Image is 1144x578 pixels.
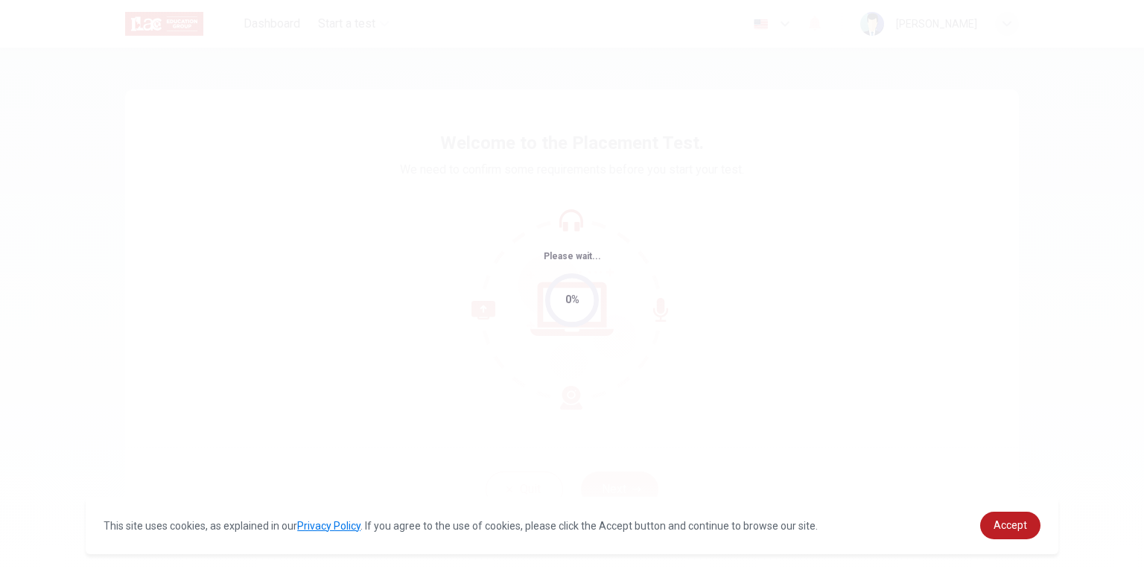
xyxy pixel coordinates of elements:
span: Accept [994,519,1027,531]
div: cookieconsent [86,497,1058,554]
a: dismiss cookie message [980,512,1040,539]
a: Privacy Policy [297,520,360,532]
span: Please wait... [544,251,601,261]
span: This site uses cookies, as explained in our . If you agree to the use of cookies, please click th... [104,520,818,532]
div: 0% [565,291,579,308]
